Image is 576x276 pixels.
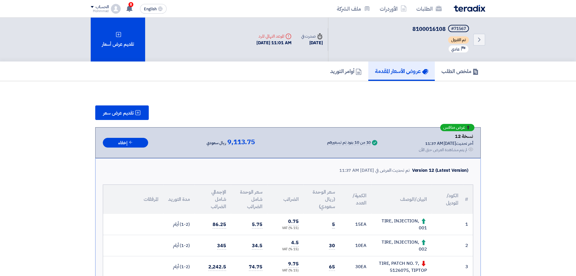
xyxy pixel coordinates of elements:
[355,242,361,249] span: 10
[463,185,473,214] th: #
[144,7,157,11] span: English
[256,33,291,39] div: الموعد النهائي للرد
[304,185,340,214] th: سعر الوحدة (ريال سعودي)
[129,2,133,7] span: 8
[163,185,195,214] th: مدة التوريد
[375,2,412,16] a: الأوردرات
[140,4,167,14] button: English
[412,25,446,33] span: 8100016108
[272,226,299,231] div: (15 %) VAT
[330,68,362,75] h5: أوامر التوريد
[301,39,323,46] div: [DATE]
[272,268,299,273] div: (15 %) VAT
[208,263,226,271] span: 2,242.5
[463,214,473,235] td: 1
[96,5,109,10] div: الحساب
[419,132,473,140] div: نسخة 12
[451,27,466,31] div: #71567
[376,239,427,252] div: TIRE, INJECTION, 002
[451,46,460,52] span: عادي
[332,2,375,16] a: ملف الشركة
[412,25,470,33] h5: 8100016108
[443,125,465,130] span: عرض منافس
[412,167,468,174] div: Version 12 (Latest Version)
[355,221,361,228] span: 15
[111,4,121,14] img: profile_test.png
[288,218,299,225] span: 0.75
[432,185,463,214] th: الكود/الموديل
[163,235,195,256] td: (1-2) أيام
[375,68,428,75] h5: عروض الأسعار المقدمة
[340,185,371,214] th: الكمية/العدد
[448,36,469,44] span: تم القبول
[332,221,335,228] span: 5
[368,62,435,81] a: عروض الأسعار المقدمة
[329,263,335,271] span: 65
[103,111,134,115] span: تقديم عرض سعر
[376,260,427,274] div: TIRE, PATCH NO. 7, 5126075, TIPTOP
[91,9,109,13] div: Mohmmad
[231,185,267,214] th: سعر الوحدة شامل الضرائب
[441,68,479,75] h5: ملخص الطلب
[412,2,447,16] a: الطلبات
[324,62,368,81] a: أوامر التوريد
[291,239,299,247] span: 4.5
[217,242,226,250] span: 345
[371,185,432,214] th: البيان/الوصف
[419,140,473,147] div: أخر تحديث [DATE] 11:37 AM
[95,105,149,120] button: تقديم عرض سعر
[340,235,371,256] td: EA
[301,33,323,39] div: صدرت في
[288,260,299,268] span: 9.75
[249,263,262,271] span: 74.75
[213,221,226,228] span: 86.25
[227,138,255,146] span: 9,113.75
[419,147,467,153] div: لم يتم مشاهدة العرض حتى الآن
[91,18,145,62] div: تقديم عرض أسعار
[163,214,195,235] td: (1-2) أيام
[329,242,335,250] span: 30
[376,218,427,231] div: TIRE, INJECTION, 001
[256,39,291,46] div: [DATE] 11:01 AM
[207,139,226,147] span: ريال سعودي
[252,221,262,228] span: 5.75
[435,62,485,81] a: ملخص الطلب
[103,138,148,148] button: إخفاء
[327,140,371,145] div: 10 من 10 بنود تم تسعيرهم
[339,167,410,174] div: تم تحديث العرض في [DATE] 11:37 AM
[195,185,231,214] th: الإجمالي شامل الضرائب
[463,235,473,256] td: 2
[355,263,361,270] span: 30
[272,247,299,252] div: (15 %) VAT
[267,185,304,214] th: الضرائب
[252,242,262,250] span: 34.5
[103,185,163,214] th: المرفقات
[454,5,485,12] img: Teradix logo
[340,214,371,235] td: EA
